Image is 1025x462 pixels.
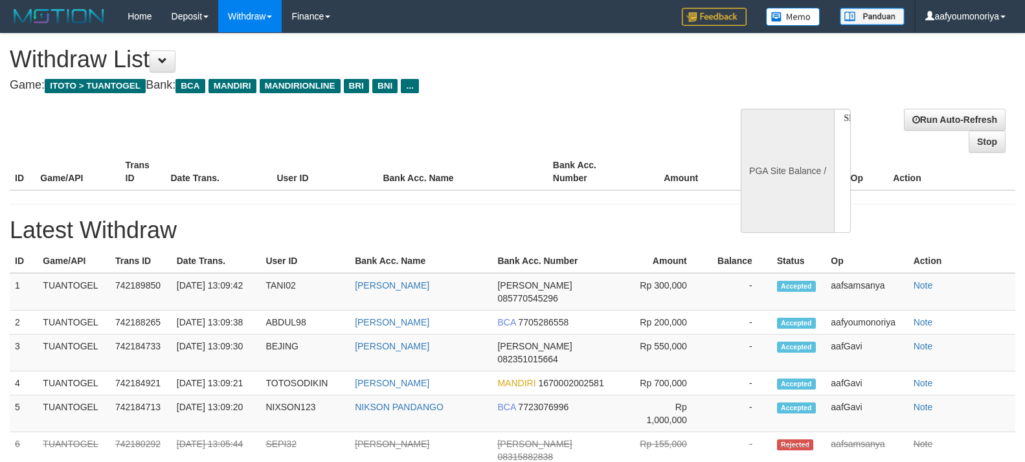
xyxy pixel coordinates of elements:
[110,335,172,371] td: 742184733
[355,280,429,291] a: [PERSON_NAME]
[271,153,377,190] th: User ID
[914,341,933,351] a: Note
[492,249,629,273] th: Bank Acc. Number
[38,273,110,311] td: TUANTOGEL
[172,395,261,432] td: [DATE] 13:09:20
[826,273,908,311] td: aafsamsanya
[355,341,429,351] a: [PERSON_NAME]
[10,217,1015,243] h1: Latest Withdraw
[10,153,35,190] th: ID
[377,153,547,190] th: Bank Acc. Name
[260,371,350,395] td: TOTOSODIKIN
[172,249,261,273] th: Date Trans.
[914,317,933,327] a: Note
[629,335,706,371] td: Rp 550,000
[629,395,706,432] td: Rp 1,000,000
[35,153,120,190] th: Game/API
[772,249,826,273] th: Status
[38,335,110,371] td: TUANTOGEL
[175,79,205,93] span: BCA
[38,249,110,273] th: Game/API
[826,395,908,432] td: aafGavi
[633,153,717,190] th: Amount
[840,8,905,25] img: panduan.png
[10,249,38,273] th: ID
[908,249,1015,273] th: Action
[344,79,369,93] span: BRI
[777,281,816,292] span: Accepted
[777,318,816,329] span: Accepted
[355,317,429,327] a: [PERSON_NAME]
[372,79,398,93] span: BNI
[172,311,261,335] td: [DATE] 13:09:38
[548,153,633,190] th: Bank Acc. Number
[10,47,670,72] h1: Withdraw List
[355,402,444,412] a: NIKSON PANDANGO
[766,8,820,26] img: Button%20Memo.svg
[10,395,38,432] td: 5
[260,395,350,432] td: NIXSON123
[497,293,558,303] span: 085770545296
[110,395,172,432] td: 742184713
[497,439,572,449] span: [PERSON_NAME]
[10,273,38,311] td: 1
[110,249,172,273] th: Trans ID
[706,311,772,335] td: -
[497,402,515,412] span: BCA
[497,341,572,351] span: [PERSON_NAME]
[706,249,772,273] th: Balance
[260,79,341,93] span: MANDIRIONLINE
[38,311,110,335] td: TUANTOGEL
[706,335,772,371] td: -
[888,153,1015,190] th: Action
[706,273,772,311] td: -
[497,354,558,364] span: 082351015664
[355,439,429,449] a: [PERSON_NAME]
[110,311,172,335] td: 742188265
[260,335,350,371] td: BEJING
[846,153,888,190] th: Op
[10,79,670,92] h4: Game: Bank:
[741,109,834,233] div: PGA Site Balance /
[38,371,110,395] td: TUANTOGEL
[10,6,108,26] img: MOTION_logo.png
[682,8,747,26] img: Feedback.jpg
[914,439,933,449] a: Note
[260,249,350,273] th: User ID
[518,402,569,412] span: 7723076996
[45,79,146,93] span: ITOTO > TUANTOGEL
[777,439,813,450] span: Rejected
[10,311,38,335] td: 2
[629,249,706,273] th: Amount
[172,335,261,371] td: [DATE] 13:09:30
[10,371,38,395] td: 4
[706,395,772,432] td: -
[538,378,603,388] span: 1670002002581
[497,317,515,327] span: BCA
[355,378,429,388] a: [PERSON_NAME]
[777,342,816,353] span: Accepted
[706,371,772,395] td: -
[826,335,908,371] td: aafGavi
[350,249,492,273] th: Bank Acc. Name
[10,335,38,371] td: 3
[208,79,256,93] span: MANDIRI
[914,402,933,412] a: Note
[969,131,1006,153] a: Stop
[110,273,172,311] td: 742189850
[260,273,350,311] td: TANI02
[826,371,908,395] td: aafGavi
[172,273,261,311] td: [DATE] 13:09:42
[166,153,272,190] th: Date Trans.
[777,379,816,390] span: Accepted
[518,317,569,327] span: 7705286558
[497,280,572,291] span: [PERSON_NAME]
[826,311,908,335] td: aafyoumonoriya
[826,249,908,273] th: Op
[260,311,350,335] td: ABDUL98
[401,79,418,93] span: ...
[38,395,110,432] td: TUANTOGEL
[914,378,933,388] a: Note
[497,452,553,462] span: 08315882838
[629,371,706,395] td: Rp 700,000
